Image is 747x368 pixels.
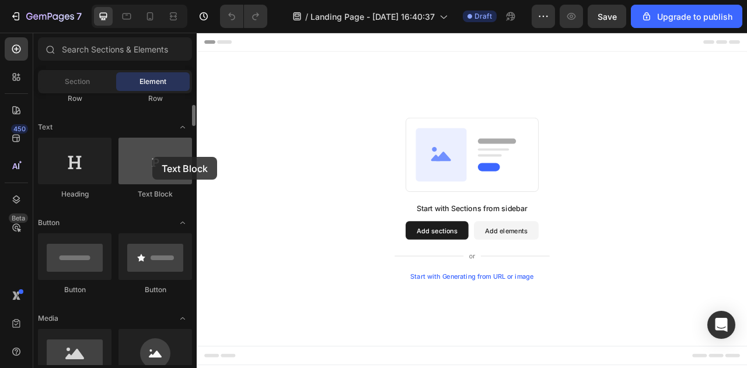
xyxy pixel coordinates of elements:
button: Add sections [266,240,345,263]
span: Section [65,76,90,87]
button: 7 [5,5,87,28]
span: Toggle open [173,213,192,232]
span: Media [38,313,58,324]
div: Button [38,285,111,295]
div: Beta [9,213,28,223]
div: Upgrade to publish [641,10,732,23]
div: Open Intercom Messenger [707,311,735,339]
span: Toggle open [173,309,192,328]
span: Landing Page - [DATE] 16:40:37 [310,10,435,23]
div: Undo/Redo [220,5,267,28]
span: Element [139,76,166,87]
iframe: Design area [197,33,747,368]
div: Start with Generating from URL or image [272,305,429,314]
button: Save [588,5,626,28]
span: Save [598,12,617,22]
div: Start with Sections from sidebar [280,216,421,230]
span: Text [38,122,53,132]
span: Button [38,218,60,228]
span: Draft [474,11,492,22]
div: Row [38,93,111,104]
p: 7 [76,9,82,23]
div: 450 [11,124,28,134]
div: Heading [38,189,111,199]
div: Button [118,285,192,295]
input: Search Sections & Elements [38,37,192,61]
span: Toggle open [173,118,192,136]
button: Upgrade to publish [631,5,742,28]
div: Text Block [118,189,192,199]
span: / [305,10,308,23]
button: Add elements [352,240,435,263]
div: Row [118,93,192,104]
